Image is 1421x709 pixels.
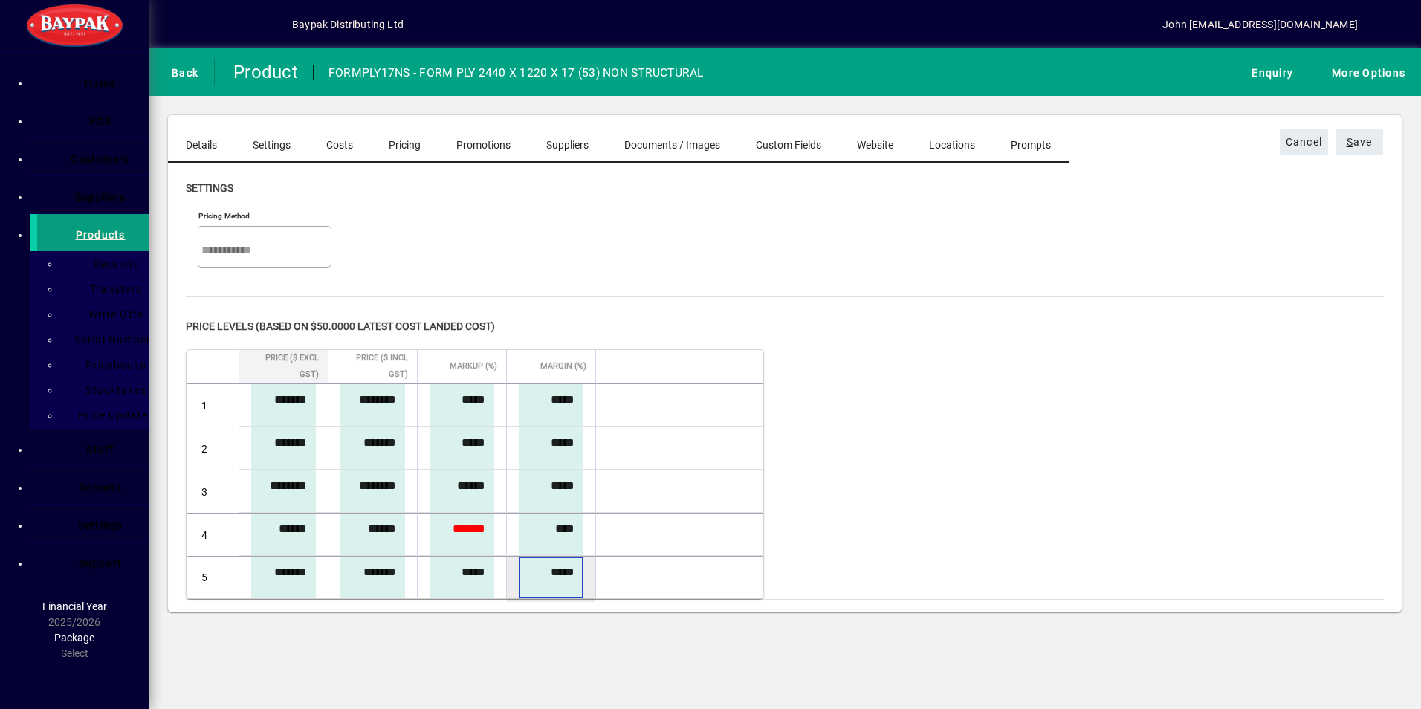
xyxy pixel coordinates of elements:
[756,140,821,150] span: Custom Fields
[81,283,142,295] span: Transfers
[1324,60,1405,85] span: More Options
[37,429,149,466] a: Staff
[67,327,149,352] a: Serial Numbers
[42,600,107,612] span: Financial Year
[1347,136,1353,148] span: S
[86,444,114,456] span: Staff
[67,403,149,428] a: Price Updates
[84,258,140,270] span: Receipts
[67,251,149,276] a: Receipts
[245,11,292,38] button: Profile
[85,77,116,89] span: Home
[186,320,495,332] span: Price levels (based on $50.0000 Latest cost landed cost)
[389,140,421,150] span: Pricing
[1162,13,1358,36] div: John [EMAIL_ADDRESS][DOMAIN_NAME]
[1280,129,1329,155] button: Cancel
[186,182,233,194] span: Settings
[89,115,112,127] span: POS
[248,350,319,383] span: Price ($ excl GST)
[253,140,291,150] span: Settings
[65,334,158,346] span: Serial Numbers
[67,276,149,302] a: Transfers
[37,62,149,100] a: Home
[226,60,298,84] div: Product
[76,229,126,241] span: Products
[450,358,497,375] span: Markup (%)
[164,60,198,85] span: Back
[54,632,94,644] span: Package
[1011,140,1051,150] span: Prompts
[30,214,149,251] a: Products
[1321,59,1409,85] button: More Options
[187,470,239,513] td: 3
[80,308,144,320] span: Write Offs
[1373,3,1402,51] a: Knowledge Base
[161,59,202,85] button: Back
[78,519,123,531] span: Settings
[328,61,704,85] div: FORMPLY17NS - FORM PLY 2440 X 1220 X 17 (53) NON STRUCTURAL
[929,140,975,150] span: Locations
[1336,129,1383,155] button: Save
[187,383,239,427] td: 1
[1244,60,1293,85] span: Enquiry
[546,140,589,150] span: Suppliers
[337,350,408,383] span: Price ($ incl GST)
[1240,59,1297,85] button: Enquiry
[197,11,245,38] button: Add
[77,359,146,371] span: Pricebooks
[67,302,149,327] a: Write Offs
[187,556,239,598] td: 5
[37,138,149,175] a: Customers
[37,543,149,580] a: Support
[186,140,217,150] span: Details
[37,100,149,137] a: POS
[37,505,149,542] a: Settings
[1286,130,1323,154] span: Cancel
[198,211,250,220] mat-label: Pricing method
[37,176,149,213] a: Suppliers
[67,378,149,403] a: Stocktakes
[857,140,893,150] span: Website
[79,482,122,493] span: Reports
[149,59,215,85] app-page-header-button: Back
[456,140,511,150] span: Promotions
[69,409,154,421] span: Price Updates
[71,153,129,165] span: Customers
[187,513,239,556] td: 4
[540,358,586,375] span: Margin (%)
[75,191,126,203] span: Suppliers
[67,352,149,378] a: Pricebooks
[77,384,146,396] span: Stocktakes
[624,140,720,150] span: Documents / Images
[187,427,239,470] td: 2
[37,467,149,504] a: Reports
[79,557,123,569] span: Support
[292,13,404,36] div: Baypak Distributing Ltd
[1347,130,1373,154] span: ave
[326,140,353,150] span: Costs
